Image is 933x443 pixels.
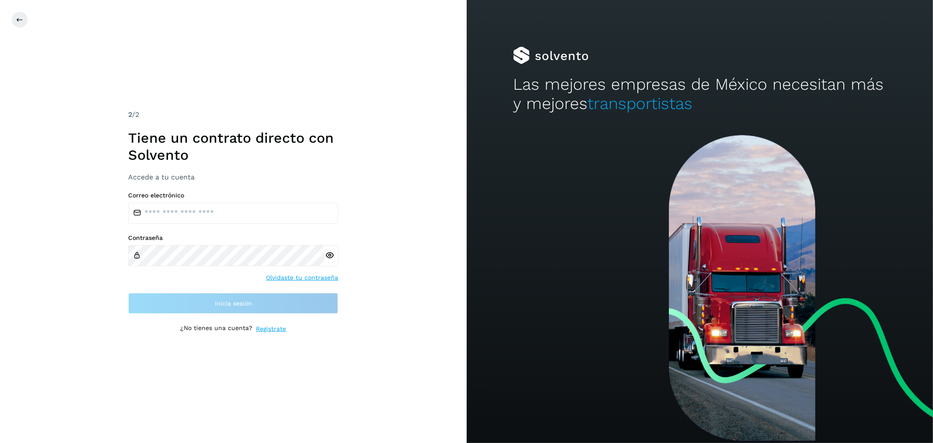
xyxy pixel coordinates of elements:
[587,94,692,113] span: transportistas
[128,110,132,119] span: 2
[128,130,338,163] h1: Tiene un contrato directo con Solvento
[128,173,338,181] h3: Accede a tu cuenta
[256,324,286,334] a: Regístrate
[128,293,338,314] button: Inicia sesión
[180,324,252,334] p: ¿No tienes una cuenta?
[266,273,338,282] a: Olvidaste tu contraseña
[128,109,338,120] div: /2
[513,75,886,114] h2: Las mejores empresas de México necesitan más y mejores
[215,300,252,306] span: Inicia sesión
[128,234,338,242] label: Contraseña
[128,192,338,199] label: Correo electrónico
